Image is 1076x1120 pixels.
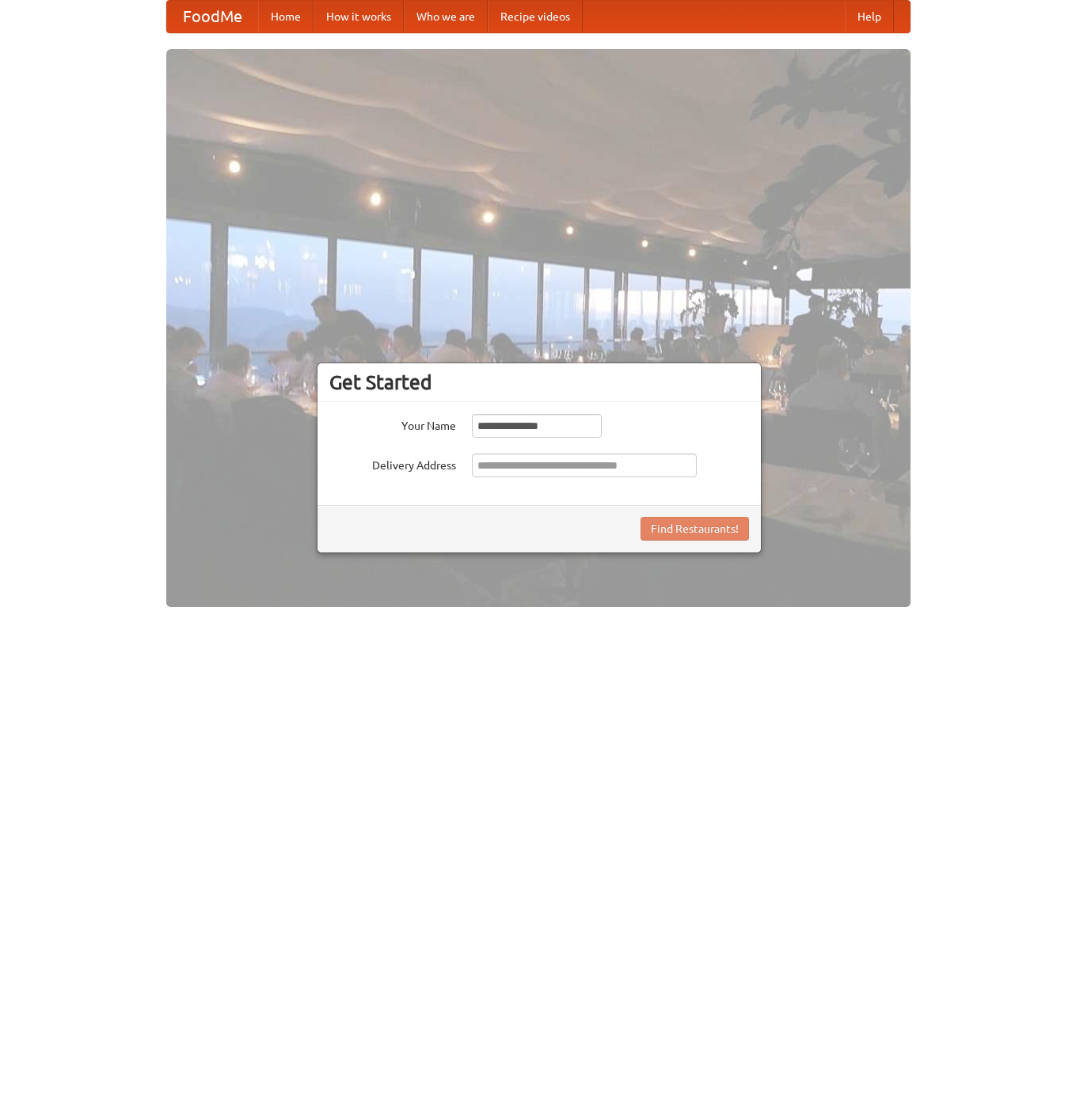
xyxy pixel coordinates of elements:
[404,1,488,32] a: Who we are
[167,1,258,32] a: FoodMe
[329,454,456,473] label: Delivery Address
[329,414,456,434] label: Your Name
[258,1,314,32] a: Home
[329,370,749,394] h3: Get Started
[488,1,583,32] a: Recipe videos
[641,517,749,541] button: Find Restaurants!
[314,1,404,32] a: How it works
[845,1,894,32] a: Help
